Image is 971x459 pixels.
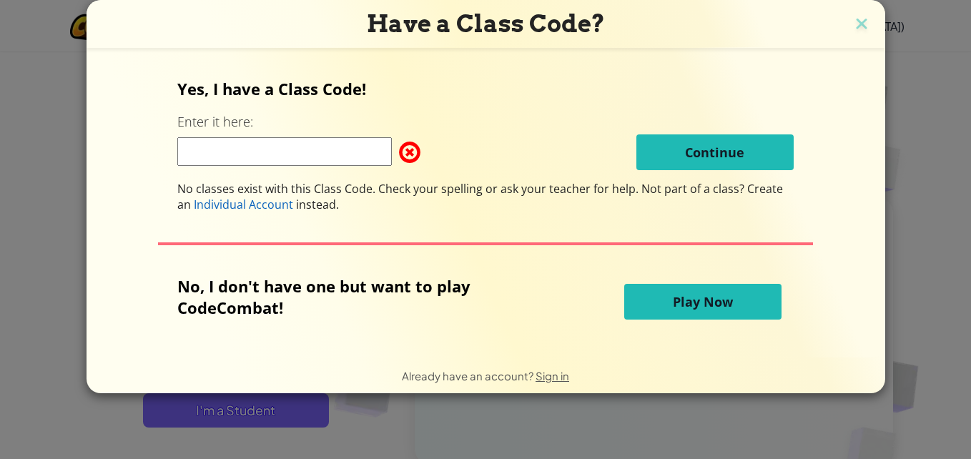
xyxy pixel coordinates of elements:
[177,181,783,212] span: Not part of a class? Create an
[367,9,605,38] span: Have a Class Code?
[177,78,794,99] p: Yes, I have a Class Code!
[673,293,733,310] span: Play Now
[177,113,253,131] label: Enter it here:
[177,275,541,318] p: No, I don't have one but want to play CodeCombat!
[636,134,794,170] button: Continue
[177,181,641,197] span: No classes exist with this Class Code. Check your spelling or ask your teacher for help.
[685,144,744,161] span: Continue
[293,197,339,212] span: instead.
[536,369,569,382] a: Sign in
[402,369,536,382] span: Already have an account?
[194,197,293,212] span: Individual Account
[852,14,871,36] img: close icon
[624,284,782,320] button: Play Now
